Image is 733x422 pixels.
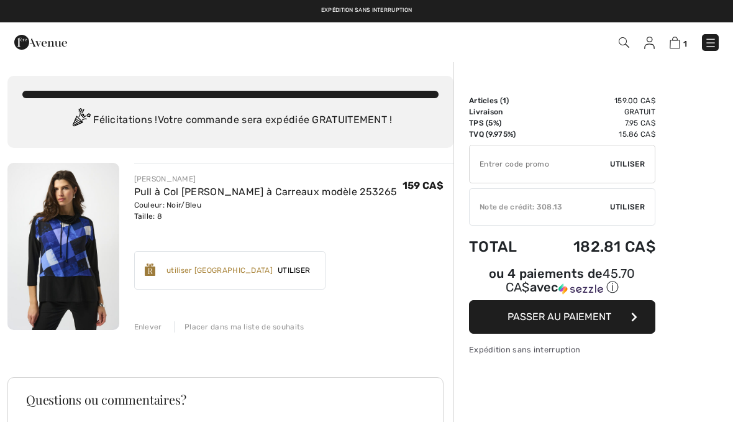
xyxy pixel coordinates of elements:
td: Articles ( ) [469,95,538,106]
td: 159.00 CA$ [538,95,655,106]
span: Utiliser [610,201,645,213]
div: Placer dans ma liste de souhaits [174,321,304,333]
img: Sezzle [558,283,603,295]
img: 1ère Avenue [14,30,67,55]
span: Utiliser [273,265,315,276]
a: 1ère Avenue [14,35,67,47]
td: Gratuit [538,106,655,117]
img: Congratulation2.svg [68,108,93,133]
div: Couleur: Noir/Bleu Taille: 8 [134,200,398,222]
img: Menu [704,37,717,49]
span: 45.70 CA$ [506,266,635,295]
div: Note de crédit: 308.13 [470,201,610,213]
h3: Questions ou commentaires? [26,393,425,406]
div: [PERSON_NAME] [134,173,398,185]
img: Recherche [619,37,629,48]
div: ou 4 paiements de avec [469,268,655,296]
span: 159 CA$ [403,180,444,191]
img: Mes infos [644,37,655,49]
a: 1 [670,35,687,50]
div: Félicitations ! Votre commande sera expédiée GRATUITEMENT ! [22,108,439,133]
span: Passer au paiement [508,311,611,323]
td: Total [469,226,538,268]
span: Utiliser [610,158,645,170]
button: Passer au paiement [469,300,655,334]
td: 7.95 CA$ [538,117,655,129]
td: Livraison [469,106,538,117]
div: Enlever [134,321,162,333]
td: TVQ (9.975%) [469,129,538,140]
img: Pull à Col Bénitier à Carreaux modèle 253265 [7,163,119,330]
input: Code promo [470,145,610,183]
span: 1 [683,39,687,48]
img: Panier d'achat [670,37,680,48]
td: 182.81 CA$ [538,226,655,268]
div: utiliser [GEOGRAPHIC_DATA] [166,265,273,276]
td: 15.86 CA$ [538,129,655,140]
div: Expédition sans interruption [469,344,655,355]
div: ou 4 paiements de45.70 CA$avecSezzle Cliquez pour en savoir plus sur Sezzle [469,268,655,300]
img: Reward-Logo.svg [145,264,156,276]
td: TPS (5%) [469,117,538,129]
span: 1 [503,96,506,105]
a: Pull à Col [PERSON_NAME] à Carreaux modèle 253265 [134,186,398,198]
